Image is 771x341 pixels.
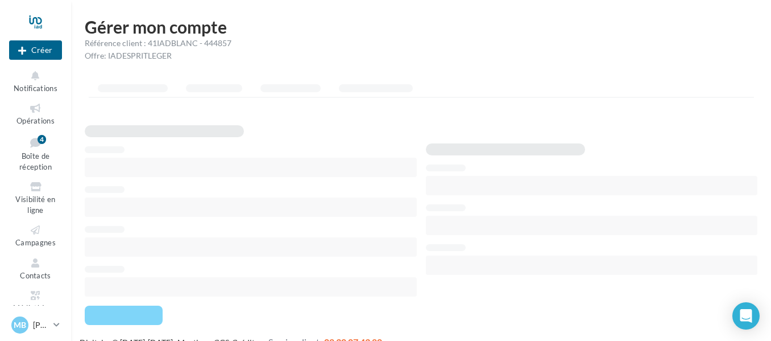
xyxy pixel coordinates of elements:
[9,100,62,128] a: Opérations
[15,195,55,215] span: Visibilité en ligne
[85,18,757,35] h1: Gérer mon compte
[9,67,62,95] button: Notifications
[15,238,56,247] span: Campagnes
[9,178,62,217] a: Visibilité en ligne
[9,314,62,336] a: MB [PERSON_NAME]
[9,254,62,282] a: Contacts
[14,84,57,93] span: Notifications
[19,151,52,171] span: Boîte de réception
[732,302,760,330] div: Open Intercom Messenger
[9,133,62,174] a: Boîte de réception4
[85,50,757,61] div: Offre: IADESPRITLEGER
[9,287,62,315] a: Médiathèque
[9,221,62,249] a: Campagnes
[33,319,49,331] p: [PERSON_NAME]
[9,40,62,60] div: Nouvelle campagne
[85,38,757,49] div: Référence client : 41IADBLANC - 444857
[14,319,26,331] span: MB
[38,135,46,144] div: 4
[13,303,59,313] span: Médiathèque
[20,271,51,280] span: Contacts
[9,40,62,60] button: Créer
[16,116,55,125] span: Opérations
